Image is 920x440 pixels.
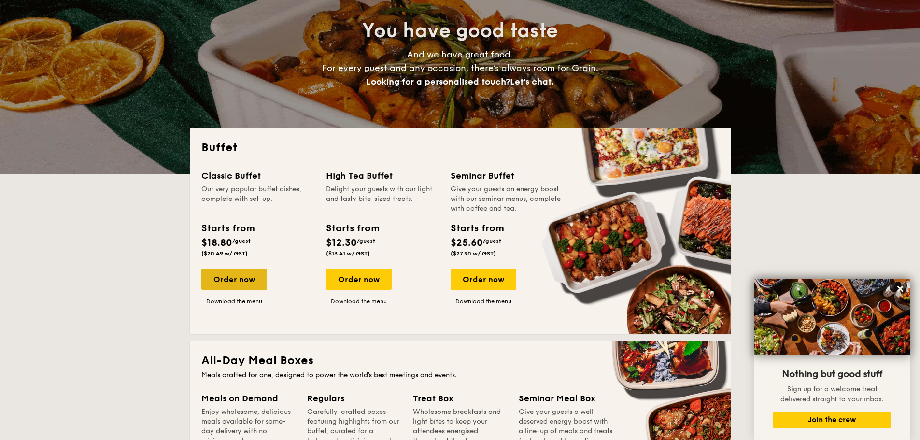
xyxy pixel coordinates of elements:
span: $12.30 [326,237,357,249]
div: High Tea Buffet [326,169,439,183]
span: You have good taste [362,19,558,43]
div: Classic Buffet [201,169,314,183]
span: $18.80 [201,237,232,249]
span: Sign up for a welcome treat delivered straight to your inbox. [780,385,884,403]
span: Looking for a personalised touch? [366,76,510,87]
span: And we have great food. For every guest and any occasion, there’s always room for Grain. [322,49,598,87]
button: Join the crew [773,412,891,428]
a: Download the menu [451,298,516,305]
div: Seminar Meal Box [519,392,613,405]
div: Order now [451,269,516,290]
div: Starts from [326,221,379,236]
div: Delight your guests with our light and tasty bite-sized treats. [326,185,439,213]
span: ($20.49 w/ GST) [201,250,248,257]
div: Seminar Buffet [451,169,564,183]
div: Give your guests an energy boost with our seminar menus, complete with coffee and tea. [451,185,564,213]
div: Meals crafted for one, designed to power the world's best meetings and events. [201,370,719,380]
div: Starts from [201,221,254,236]
a: Download the menu [326,298,392,305]
div: Starts from [451,221,503,236]
span: /guest [232,238,251,244]
span: Nothing but good stuff [782,369,882,380]
a: Download the menu [201,298,267,305]
span: ($27.90 w/ GST) [451,250,496,257]
span: $25.60 [451,237,483,249]
h2: All-Day Meal Boxes [201,353,719,369]
div: Meals on Demand [201,392,296,405]
span: /guest [483,238,501,244]
div: Order now [201,269,267,290]
div: Our very popular buffet dishes, complete with set-up. [201,185,314,213]
h2: Buffet [201,140,719,156]
div: Regulars [307,392,401,405]
span: Let's chat. [510,76,554,87]
button: Close [892,281,908,297]
div: Order now [326,269,392,290]
span: /guest [357,238,375,244]
img: DSC07876-Edit02-Large.jpeg [754,279,910,355]
span: ($13.41 w/ GST) [326,250,370,257]
div: Treat Box [413,392,507,405]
